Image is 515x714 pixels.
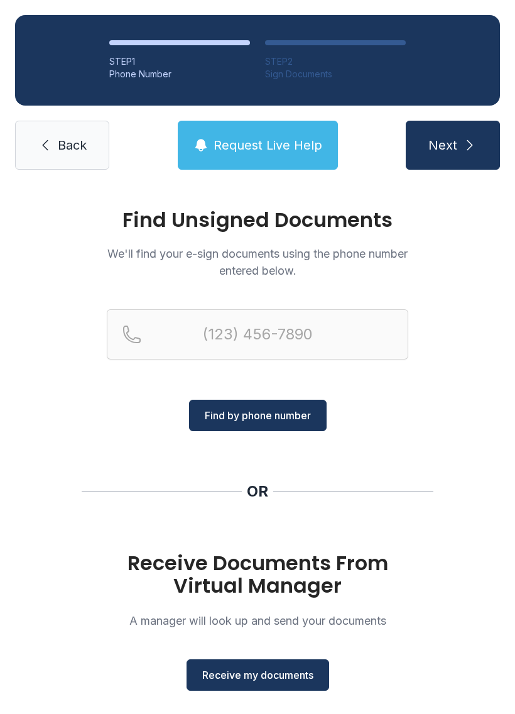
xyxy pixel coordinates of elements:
[107,245,408,279] p: We'll find your e-sign documents using the phone number entered below.
[205,408,311,423] span: Find by phone number
[265,55,406,68] div: STEP 2
[109,55,250,68] div: STEP 1
[202,667,313,683] span: Receive my documents
[58,136,87,154] span: Back
[107,612,408,629] p: A manager will look up and send your documents
[428,136,457,154] span: Next
[265,68,406,80] div: Sign Documents
[107,210,408,230] h1: Find Unsigned Documents
[109,68,250,80] div: Phone Number
[214,136,322,154] span: Request Live Help
[247,481,268,502] div: OR
[107,552,408,597] h1: Receive Documents From Virtual Manager
[107,309,408,360] input: Reservation phone number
